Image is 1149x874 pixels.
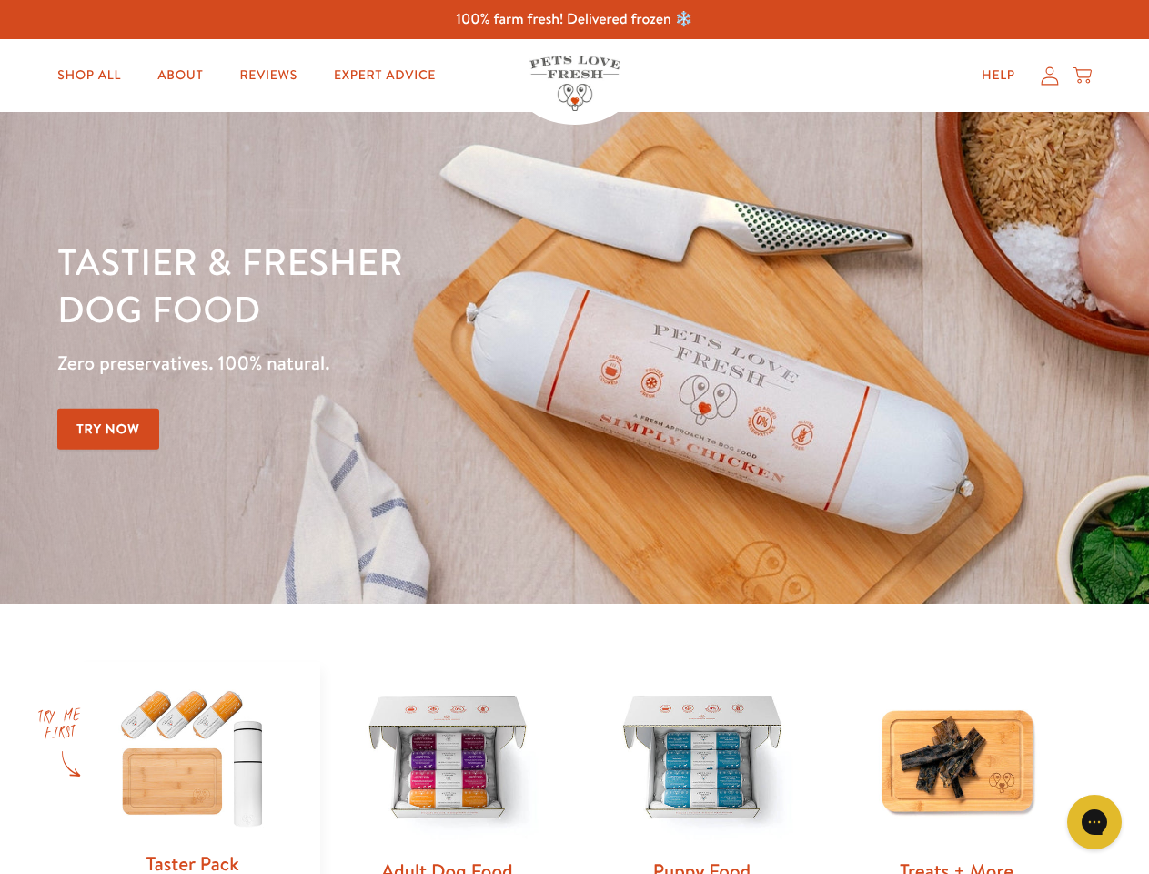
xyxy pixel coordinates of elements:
[225,57,311,94] a: Reviews
[57,347,747,380] p: Zero preservatives. 100% natural.
[967,57,1030,94] a: Help
[529,56,620,111] img: Pets Love Fresh
[43,57,136,94] a: Shop All
[143,57,217,94] a: About
[1058,788,1131,856] iframe: Gorgias live chat messenger
[57,238,747,332] h1: Tastier & fresher dog food
[57,409,159,450] a: Try Now
[319,57,450,94] a: Expert Advice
